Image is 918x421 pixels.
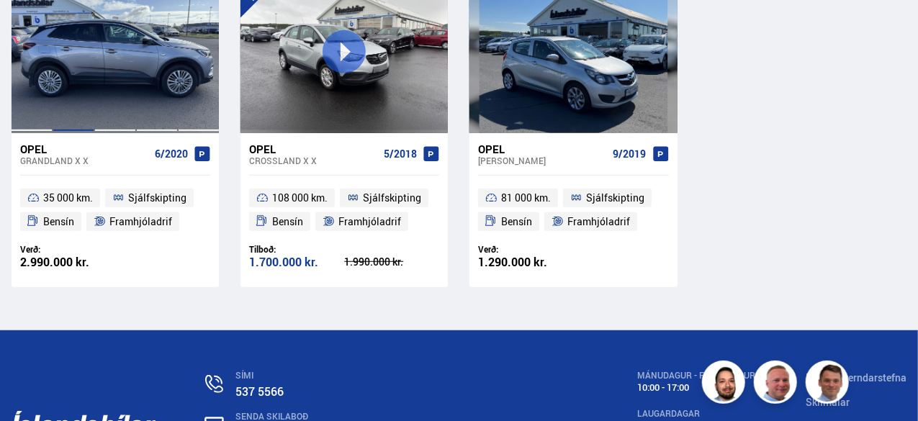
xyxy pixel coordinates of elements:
div: 1.990.000 kr. [344,257,439,267]
div: MÁNUDAGUR - FÖSTUDAGUR [638,371,756,381]
div: Verð: [20,244,115,255]
img: siFngHWaQ9KaOqBr.png [756,363,799,406]
span: Sjálfskipting [128,189,186,207]
div: Grandland X X [20,155,149,166]
div: [PERSON_NAME] [478,155,607,166]
span: Framhjóladrif [338,213,401,230]
div: Verð: [478,244,573,255]
div: 2.990.000 kr. [20,256,115,268]
div: Opel [249,142,378,155]
div: LAUGARDAGAR [638,409,756,419]
span: 9/2019 [613,148,647,160]
div: 1.290.000 kr. [478,256,573,268]
span: 108 000 km. [272,189,328,207]
img: nhp88E3Fdnt1Opn2.png [704,363,747,406]
a: Opel [PERSON_NAME] 9/2019 81 000 km. Sjálfskipting Bensín Framhjóladrif Verð: 1.290.000 kr. [469,133,677,287]
span: Framhjóladrif [567,213,630,230]
span: 35 000 km. [43,189,93,207]
span: Bensín [501,213,532,230]
div: 1.700.000 kr. [249,256,344,268]
a: Opel Grandland X X 6/2020 35 000 km. Sjálfskipting Bensín Framhjóladrif Verð: 2.990.000 kr. [12,133,219,287]
img: n0V2lOsqF3l1V2iz.svg [205,375,223,393]
span: Bensín [43,213,74,230]
span: 81 000 km. [501,189,551,207]
a: 537 5566 [235,384,284,399]
img: FbJEzSuNWCJXmdc-.webp [808,363,851,406]
div: Tilboð: [249,244,344,255]
span: Framhjóladrif [109,213,172,230]
button: Opna LiveChat spjallviðmót [12,6,55,49]
span: 6/2020 [155,148,188,160]
div: Opel [20,142,149,155]
div: Crossland X X [249,155,378,166]
a: Opel Crossland X X 5/2018 108 000 km. Sjálfskipting Bensín Framhjóladrif Tilboð: 1.700.000 kr. 1.... [240,133,448,287]
span: Sjálfskipting [363,189,421,207]
span: Bensín [272,213,303,230]
span: Sjálfskipting [586,189,644,207]
div: Opel [478,142,607,155]
div: 10:00 - 17:00 [638,382,756,393]
span: 5/2018 [384,148,417,160]
div: SÍMI [235,371,588,381]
